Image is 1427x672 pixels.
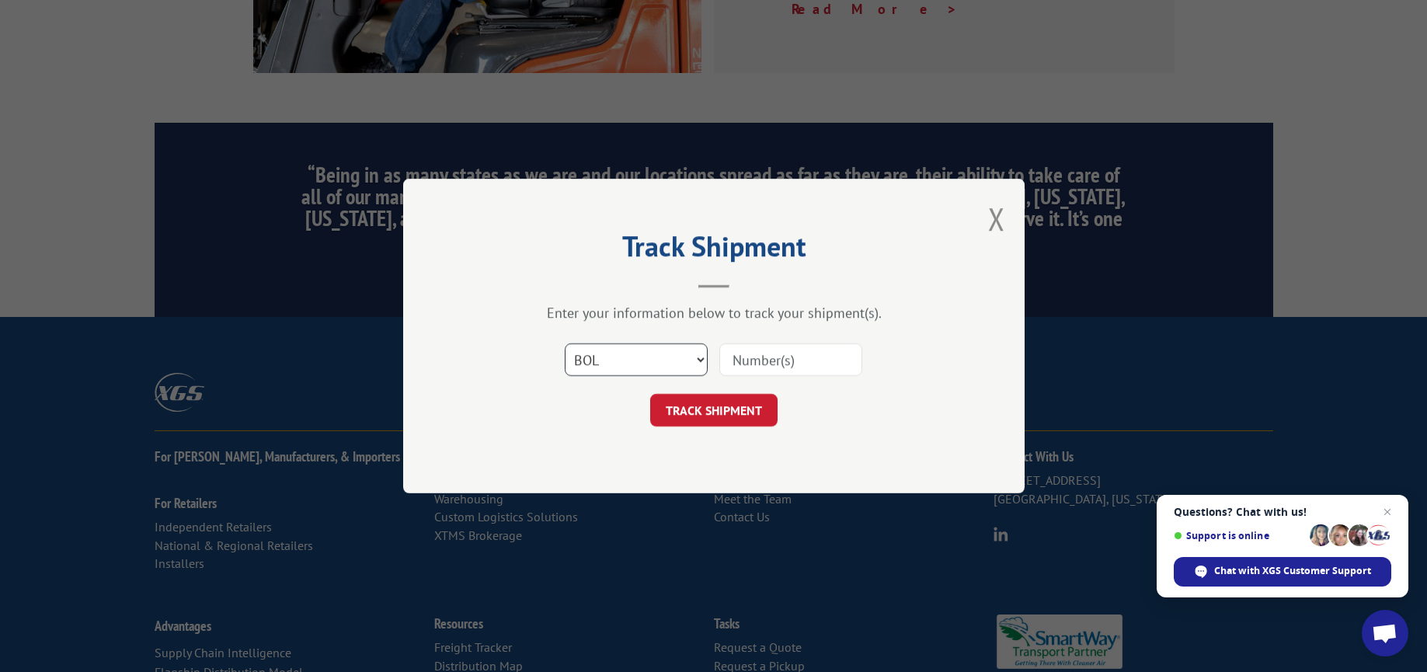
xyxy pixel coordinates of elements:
[481,235,947,265] h2: Track Shipment
[988,198,1005,239] button: Close modal
[1214,564,1371,578] span: Chat with XGS Customer Support
[1174,557,1391,587] div: Chat with XGS Customer Support
[481,304,947,322] div: Enter your information below to track your shipment(s).
[1174,506,1391,518] span: Questions? Chat with us!
[1362,610,1408,656] div: Open chat
[1378,503,1397,521] span: Close chat
[650,394,778,427] button: TRACK SHIPMENT
[719,343,862,376] input: Number(s)
[1174,530,1304,541] span: Support is online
